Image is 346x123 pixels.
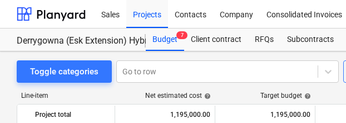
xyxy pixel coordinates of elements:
[248,29,280,51] a: RFQs
[145,92,211,100] div: Net estimated cost
[17,35,132,47] div: Derrygowna (Esk Extension) Hybrid
[260,92,311,100] div: Target budget
[280,29,340,51] a: Subcontracts
[184,29,248,51] a: Client contract
[290,69,346,123] iframe: Chat Widget
[146,29,184,51] a: Budget7
[30,64,98,79] div: Toggle categories
[17,92,116,100] div: Line-item
[17,60,112,83] button: Toggle categories
[202,93,211,100] span: help
[146,29,184,51] div: Budget
[176,31,187,39] span: 7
